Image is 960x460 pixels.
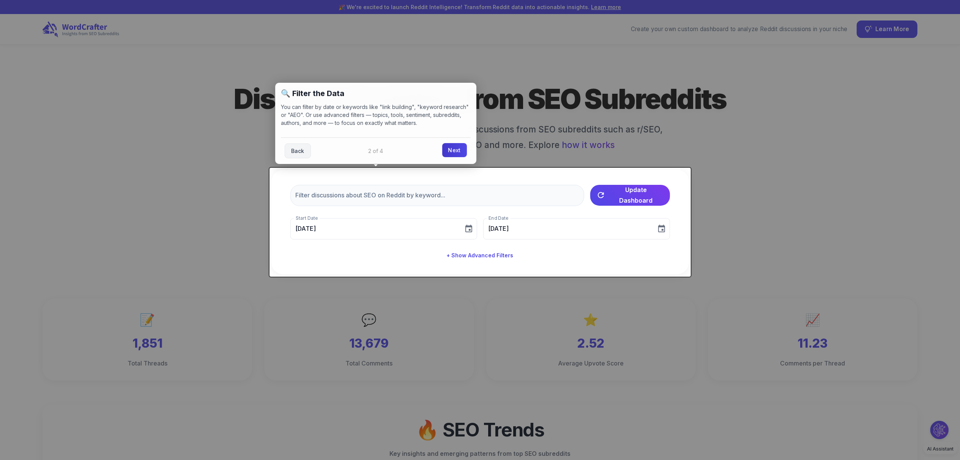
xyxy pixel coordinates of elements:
[281,88,471,98] h2: 🔍 Filter the Data
[461,221,476,236] button: Choose date, selected date is Aug 10, 2025
[285,143,311,158] a: Back
[444,249,517,263] button: + Show Advanced Filters
[654,221,669,236] button: Choose date, selected date is Sep 9, 2025
[489,215,508,221] label: End Date
[483,218,651,239] input: MM/DD/YYYY
[281,103,471,127] p: You can filter by date or keywords like "link building", "keyword research" or "AEO". Or use adva...
[590,185,670,206] button: Update Dashboard
[608,184,664,206] span: Update Dashboard
[296,215,318,221] label: Start Date
[442,143,467,157] a: Next
[290,185,584,206] input: Filter discussions about SEO on Reddit by keyword...
[290,218,458,239] input: MM/DD/YYYY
